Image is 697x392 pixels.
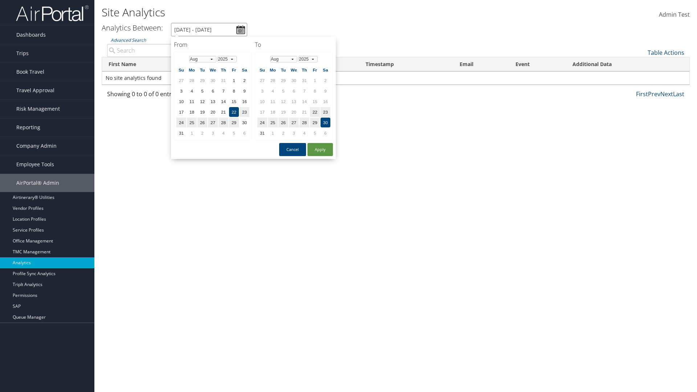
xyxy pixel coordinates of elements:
td: 1 [229,75,239,85]
td: 16 [240,97,249,106]
td: 5 [278,86,288,96]
td: 20 [208,107,218,117]
h4: To [255,41,333,49]
td: 29 [229,118,239,127]
td: 1 [187,128,197,138]
button: Cancel [279,143,306,156]
td: 28 [268,75,278,85]
h1: Site Analytics [102,5,494,20]
span: Admin Test [659,11,690,19]
th: Email [453,57,509,72]
td: 3 [208,128,218,138]
td: 31 [299,75,309,85]
a: Advanced Search [111,37,146,43]
td: 16 [321,97,330,106]
a: Prev [648,90,660,98]
td: 4 [219,128,228,138]
th: Sa [321,65,330,75]
td: 5 [310,128,320,138]
td: 26 [197,118,207,127]
td: 5 [197,86,207,96]
td: 7 [219,86,228,96]
th: Th [299,65,309,75]
td: 25 [268,118,278,127]
td: 4 [299,128,309,138]
span: Travel Approval [16,81,54,99]
th: Sa [240,65,249,75]
span: Trips [16,44,29,62]
td: 22 [310,107,320,117]
td: 14 [299,97,309,106]
td: 4 [187,86,197,96]
th: First Name: activate to sort column ascending [102,57,195,72]
td: 6 [240,128,249,138]
td: 18 [187,107,197,117]
th: Su [176,65,186,75]
td: 13 [289,97,299,106]
span: Book Travel [16,63,44,81]
th: Th [219,65,228,75]
th: We [289,65,299,75]
td: 31 [176,128,186,138]
td: 27 [289,118,299,127]
td: 6 [321,128,330,138]
th: Timestamp: activate to sort column descending [359,57,453,72]
td: 8 [310,86,320,96]
td: 2 [321,75,330,85]
th: Tu [197,65,207,75]
button: Apply [307,143,333,156]
td: 27 [208,118,218,127]
td: 8 [229,86,239,96]
td: 12 [278,97,288,106]
td: 23 [321,107,330,117]
a: Last [673,90,684,98]
th: Event [509,57,566,72]
span: Reporting [16,118,40,136]
span: AirPortal® Admin [16,174,59,192]
td: 10 [176,97,186,106]
td: 2 [240,75,249,85]
td: 21 [299,107,309,117]
td: 29 [310,118,320,127]
span: Company Admin [16,137,57,155]
a: Table Actions [648,49,684,57]
td: 30 [208,75,218,85]
td: 3 [176,86,186,96]
td: 2 [197,128,207,138]
td: 22 [229,107,239,117]
td: 11 [268,97,278,106]
img: airportal-logo.png [16,5,89,22]
a: Next [660,90,673,98]
input: Advanced Search [107,44,243,57]
span: Dashboards [16,26,46,44]
td: 1 [268,128,278,138]
td: 4 [268,86,278,96]
td: 25 [187,118,197,127]
td: 31 [257,128,267,138]
th: Su [257,65,267,75]
td: 27 [257,75,267,85]
td: 30 [240,118,249,127]
a: Admin Test [659,4,690,26]
td: 30 [321,118,330,127]
h4: From [174,41,252,49]
span: Risk Management [16,100,60,118]
td: 29 [197,75,207,85]
td: 15 [310,97,320,106]
td: 31 [219,75,228,85]
th: Fr [229,65,239,75]
td: 20 [289,107,299,117]
td: 17 [176,107,186,117]
td: 6 [289,86,299,96]
td: 28 [299,118,309,127]
input: [DATE] - [DATE] [171,23,247,36]
td: 24 [257,118,267,127]
td: 2 [278,128,288,138]
td: 12 [197,97,207,106]
td: 3 [257,86,267,96]
th: Mo [187,65,197,75]
td: 23 [240,107,249,117]
td: 11 [187,97,197,106]
td: 13 [208,97,218,106]
td: 10 [257,97,267,106]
